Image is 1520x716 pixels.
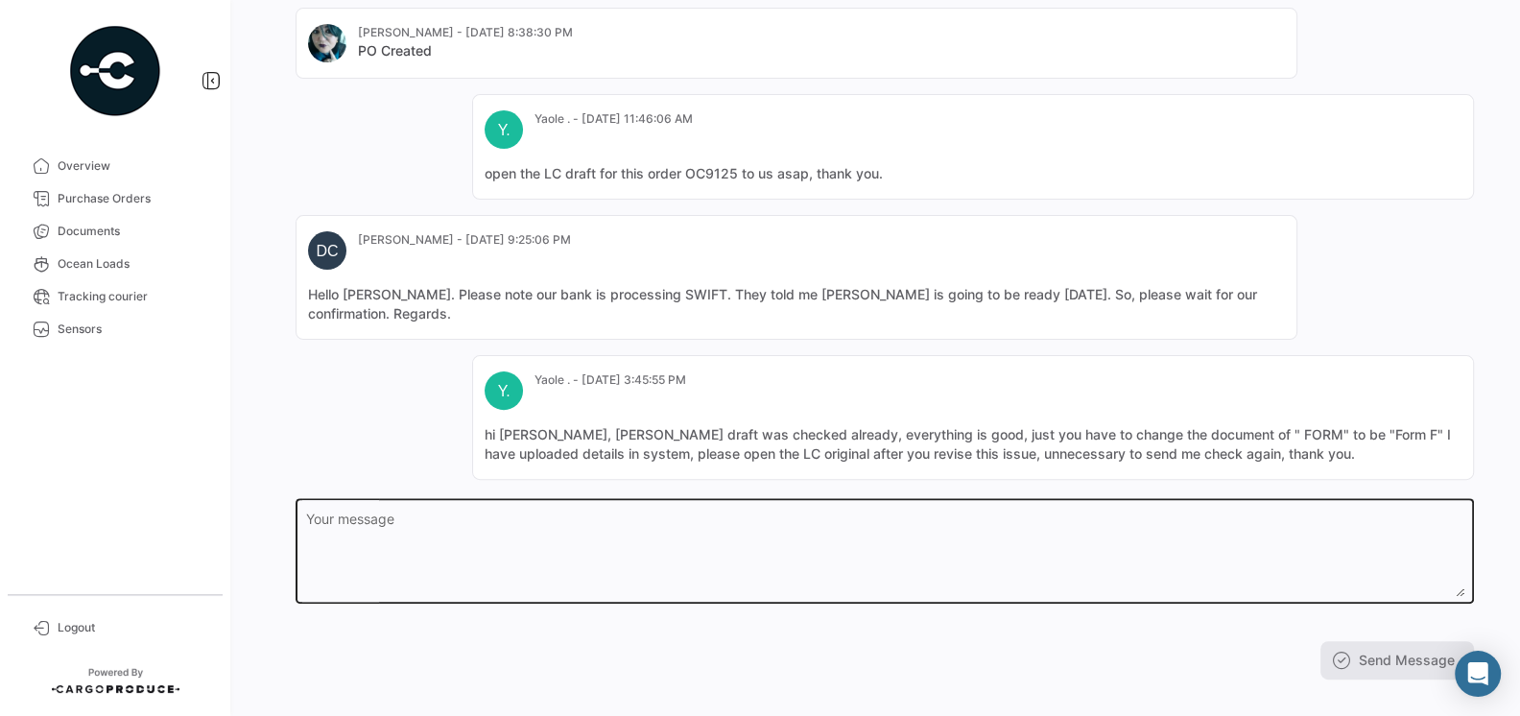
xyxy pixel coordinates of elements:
img: IMG_20220614_122528.jpg [308,24,346,62]
a: Documents [15,215,215,248]
mat-card-subtitle: [PERSON_NAME] - [DATE] 9:25:06 PM [358,231,571,249]
span: Sensors [58,321,207,338]
span: Tracking courier [58,288,207,305]
mat-card-subtitle: Yaole . - [DATE] 11:46:06 AM [534,110,693,128]
div: DC [308,231,346,270]
div: Y. [485,371,523,410]
span: Ocean Loads [58,255,207,273]
mat-card-subtitle: Yaole . - [DATE] 3:45:55 PM [534,371,686,389]
mat-card-content: open the LC draft for this order OC9125 to us asap, thank you. [485,164,1461,183]
div: Y. [485,110,523,149]
mat-card-title: PO Created [358,41,573,60]
a: Overview [15,150,215,182]
mat-card-subtitle: [PERSON_NAME] - [DATE] 8:38:30 PM [358,24,573,41]
a: Purchase Orders [15,182,215,215]
mat-card-content: Hello [PERSON_NAME]. Please note our bank is processing SWIFT. They told me [PERSON_NAME] is goin... [308,285,1285,323]
span: Overview [58,157,207,175]
span: Purchase Orders [58,190,207,207]
span: Logout [58,619,207,636]
a: Ocean Loads [15,248,215,280]
a: Sensors [15,313,215,346]
img: powered-by.png [67,23,163,119]
span: Documents [58,223,207,240]
div: Abrir Intercom Messenger [1455,651,1501,697]
a: Tracking courier [15,280,215,313]
mat-card-content: hi [PERSON_NAME], [PERSON_NAME] draft was checked already, everything is good, just you have to c... [485,425,1461,464]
